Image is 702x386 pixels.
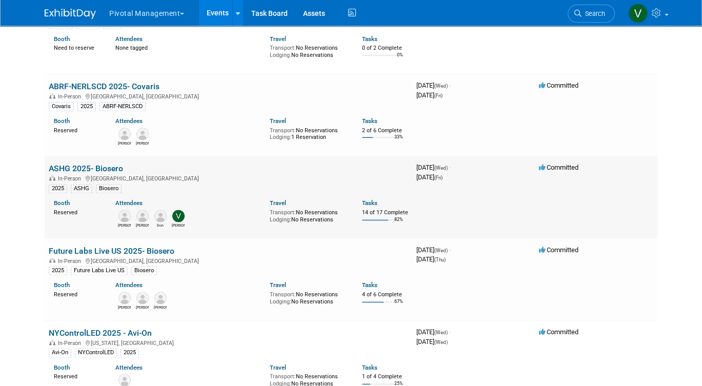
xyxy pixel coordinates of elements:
span: In-Person [58,340,84,347]
img: Valerie Weld [172,210,185,222]
div: 0 of 2 Complete [362,45,408,52]
img: Noah Vanderhyde [154,292,167,304]
div: None tagged [115,43,262,52]
div: No Reservations No Reservations [270,207,347,223]
span: Lodging: [270,134,291,140]
span: (Thu) [434,257,446,262]
a: Search [568,5,615,23]
span: Search [581,10,605,17]
img: In-Person Event [49,258,55,263]
a: ASHG 2025- Biosero [49,164,123,173]
span: Lodging: [270,52,291,58]
span: In-Person [58,258,84,265]
span: [DATE] [416,338,448,346]
a: Booth [54,199,70,207]
div: 2 of 6 Complete [362,127,408,134]
div: Covaris [49,102,74,111]
img: Joseph (Joe) Rodriguez [118,292,131,304]
a: Travel [270,35,286,43]
div: [GEOGRAPHIC_DATA], [GEOGRAPHIC_DATA] [49,256,408,265]
span: Committed [539,164,578,171]
img: ExhibitDay [45,9,96,19]
img: Chirag Patel [136,292,149,304]
img: Michael Langan [118,210,131,222]
img: In-Person Event [49,175,55,180]
span: (Wed) [434,248,448,253]
div: Need to reserve [54,43,100,52]
span: (Wed) [434,330,448,335]
a: Attendees [115,199,143,207]
span: Transport: [270,127,296,134]
a: Attendees [115,281,143,289]
span: (Fri) [434,175,443,180]
span: Lodging: [270,216,291,223]
div: Future Labs Live US [71,266,128,275]
div: [GEOGRAPHIC_DATA], [GEOGRAPHIC_DATA] [49,92,408,100]
a: Travel [270,364,286,371]
img: Valerie Weld [628,4,648,23]
div: Michael Langan [118,222,131,228]
span: (Wed) [434,83,448,89]
span: Committed [539,246,578,254]
div: Robert Riegelhaupt [118,140,131,146]
div: Joseph (Joe) Rodriguez [118,304,131,310]
span: Transport: [270,209,296,216]
div: ASHG [71,184,92,193]
img: In-Person Event [49,93,55,98]
span: - [449,328,451,336]
div: 4 of 6 Complete [362,291,408,298]
img: Robert Riegelhaupt [118,128,131,140]
div: [GEOGRAPHIC_DATA], [GEOGRAPHIC_DATA] [49,174,408,182]
span: - [449,246,451,254]
span: (Wed) [434,339,448,345]
div: 2025 [49,266,67,275]
a: Tasks [362,364,377,371]
div: ABRF-NERLSCD [99,102,146,111]
div: Reserved [54,289,100,298]
a: Booth [54,364,70,371]
span: (Fri) [434,93,443,98]
a: Attendees [115,35,143,43]
div: Biosero [96,184,122,193]
img: Michael Malanga [136,210,149,222]
span: [DATE] [416,255,446,263]
div: No Reservations 1 Reservation [270,125,347,141]
span: - [449,82,451,89]
a: Tasks [362,35,377,43]
div: NYControlLED [75,348,117,357]
a: Booth [54,117,70,125]
img: Jared Hoffman [136,128,149,140]
div: 14 of 17 Complete [362,209,408,216]
div: No Reservations No Reservations [270,289,347,305]
a: Attendees [115,117,143,125]
div: [US_STATE], [GEOGRAPHIC_DATA] [49,338,408,347]
div: Valerie Weld [172,222,185,228]
span: [DATE] [416,164,451,171]
span: Transport: [270,45,296,51]
td: 33% [394,134,403,148]
span: Lodging: [270,298,291,305]
td: 82% [394,217,403,231]
a: Travel [270,117,286,125]
div: Biosero [131,266,157,275]
img: Don Janezic [154,210,167,222]
a: NYControlLED 2025 - Avi-On [49,328,152,338]
div: Reserved [54,207,100,216]
span: (Wed) [434,165,448,171]
a: Booth [54,35,70,43]
div: 2025 [121,348,139,357]
div: Avi-On [49,348,71,357]
div: Michael Malanga [136,222,149,228]
span: In-Person [58,175,84,182]
div: Jared Hoffman [136,140,149,146]
a: Travel [270,199,286,207]
span: [DATE] [416,91,443,99]
span: Transport: [270,373,296,380]
a: Future Labs Live US 2025- Biosero [49,246,174,256]
span: [DATE] [416,82,451,89]
img: Joe McGrath [118,374,131,386]
a: Travel [270,281,286,289]
a: Tasks [362,281,377,289]
td: 0% [397,52,403,66]
span: Transport: [270,291,296,298]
